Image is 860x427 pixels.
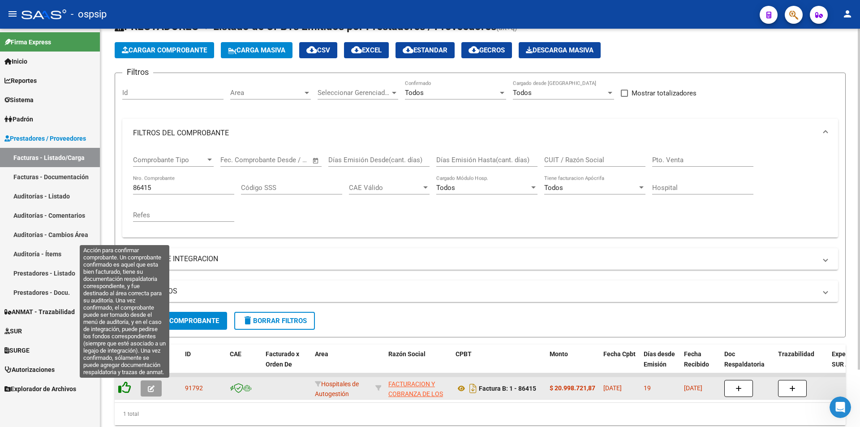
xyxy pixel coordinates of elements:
[306,44,317,55] mat-icon: cloud_download
[4,37,51,47] span: Firma Express
[4,134,86,143] span: Prestadores / Proveedores
[778,350,814,358] span: Trazabilidad
[185,350,191,358] span: ID
[71,4,107,24] span: - ospsip
[544,184,563,192] span: Todos
[640,345,680,384] datatable-header-cell: Días desde Emisión
[220,156,257,164] input: Fecha inicio
[351,46,382,54] span: EXCEL
[221,42,292,58] button: Carga Masiva
[185,384,203,392] span: 91792
[684,350,709,368] span: Fecha Recibido
[266,350,299,368] span: Facturado x Orden De
[4,384,76,394] span: Explorador de Archivos
[7,9,18,19] mat-icon: menu
[467,381,479,396] i: Descargar documento
[684,384,702,392] span: [DATE]
[842,9,853,19] mat-icon: person
[262,345,311,384] datatable-header-cell: Facturado x Orden De
[130,317,219,325] span: Buscar Comprobante
[461,42,512,58] button: Gecros
[130,315,141,326] mat-icon: search
[122,280,838,302] mat-expansion-panel-header: MAS FILTROS
[526,46,593,54] span: Descarga Masiva
[519,42,601,58] app-download-masive: Descarga masiva de comprobantes (adjuntos)
[452,345,546,384] datatable-header-cell: CPBT
[4,307,75,317] span: ANMAT - Trazabilidad
[242,317,307,325] span: Borrar Filtros
[4,95,34,105] span: Sistema
[724,350,765,368] span: Doc Respaldatoria
[351,44,362,55] mat-icon: cloud_download
[403,46,447,54] span: Estandar
[4,76,37,86] span: Reportes
[122,66,153,78] h3: Filtros
[456,350,472,358] span: CPBT
[306,46,330,54] span: CSV
[115,42,214,58] button: Cargar Comprobante
[469,46,505,54] span: Gecros
[234,312,315,330] button: Borrar Filtros
[122,46,207,54] span: Cargar Comprobante
[4,365,55,375] span: Autorizaciones
[133,128,817,138] mat-panel-title: FILTROS DEL COMPROBANTE
[479,385,536,392] strong: Factura B: 1 - 86415
[299,42,337,58] button: CSV
[311,155,321,166] button: Open calendar
[680,345,721,384] datatable-header-cell: Fecha Recibido
[318,89,390,97] span: Seleccionar Gerenciador
[603,350,636,358] span: Fecha Cpbt
[830,397,851,418] iframe: Intercom live chat
[226,345,262,384] datatable-header-cell: CAE
[4,326,22,336] span: SUR
[228,46,285,54] span: Carga Masiva
[122,248,838,270] mat-expansion-panel-header: FILTROS DE INTEGRACION
[115,403,846,425] div: 1 total
[644,350,675,368] span: Días desde Emisión
[230,350,241,358] span: CAE
[603,384,622,392] span: [DATE]
[181,345,226,384] datatable-header-cell: ID
[242,315,253,326] mat-icon: delete
[311,345,372,384] datatable-header-cell: Area
[721,345,774,384] datatable-header-cell: Doc Respaldatoria
[133,286,817,296] mat-panel-title: MAS FILTROS
[632,88,697,99] span: Mostrar totalizadores
[315,350,328,358] span: Area
[122,119,838,147] mat-expansion-panel-header: FILTROS DEL COMPROBANTE
[385,345,452,384] datatable-header-cell: Razón Social
[403,44,413,55] mat-icon: cloud_download
[230,89,303,97] span: Area
[4,345,30,355] span: SURGE
[519,42,601,58] button: Descarga Masiva
[122,312,227,330] button: Buscar Comprobante
[349,184,421,192] span: CAE Válido
[550,384,595,392] strong: $ 20.998.721,87
[546,345,600,384] datatable-header-cell: Monto
[513,89,532,97] span: Todos
[315,380,359,398] span: Hospitales de Autogestión
[4,56,27,66] span: Inicio
[133,156,206,164] span: Comprobante Tipo
[436,184,455,192] span: Todos
[265,156,308,164] input: Fecha fin
[644,384,651,392] span: 19
[550,350,568,358] span: Monto
[396,42,455,58] button: Estandar
[344,42,389,58] button: EXCEL
[774,345,828,384] datatable-header-cell: Trazabilidad
[122,147,838,237] div: FILTROS DEL COMPROBANTE
[4,114,33,124] span: Padrón
[405,89,424,97] span: Todos
[600,345,640,384] datatable-header-cell: Fecha Cpbt
[388,350,426,358] span: Razón Social
[469,44,479,55] mat-icon: cloud_download
[133,254,817,264] mat-panel-title: FILTROS DE INTEGRACION
[388,380,443,418] span: FACTURACION Y COBRANZA DE LOS EFECTORES PUBLICOS S.E.
[388,379,448,398] div: 30715497456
